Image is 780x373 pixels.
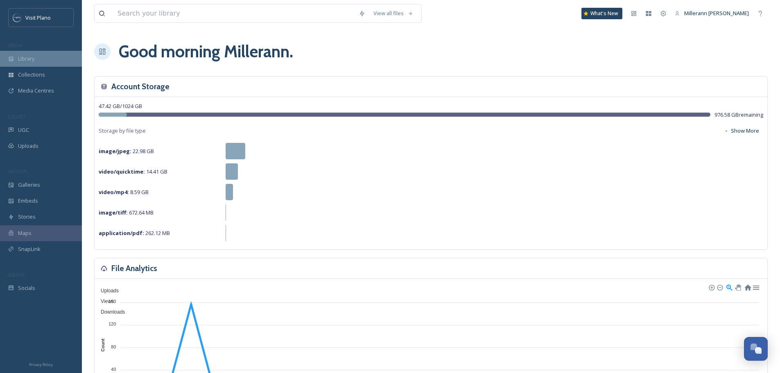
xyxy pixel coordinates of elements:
[18,245,41,253] span: SnapLink
[369,5,417,21] a: View all files
[111,81,170,93] h3: Account Storage
[25,14,51,21] span: Visit Plano
[18,87,54,95] span: Media Centres
[111,344,116,349] tspan: 80
[99,188,149,196] span: 8.59 GB
[99,209,128,216] strong: image/tiff :
[29,359,53,369] a: Privacy Policy
[714,111,763,119] span: 976.58 GB remaining
[708,284,714,290] div: Zoom In
[95,298,114,304] span: Views
[18,229,32,237] span: Maps
[99,168,167,175] span: 14.41 GB
[111,262,157,274] h3: File Analytics
[726,283,733,290] div: Selection Zoom
[18,55,34,63] span: Library
[13,14,21,22] img: images.jpeg
[99,127,146,135] span: Storage by file type
[100,339,105,352] text: Count
[109,321,116,326] tspan: 120
[720,123,763,139] button: Show More
[99,188,129,196] strong: video/mp4 :
[735,285,740,289] div: Panning
[29,362,53,367] span: Privacy Policy
[18,181,40,189] span: Galleries
[111,367,116,372] tspan: 40
[581,8,622,19] a: What's New
[752,283,759,290] div: Menu
[8,168,27,174] span: WIDGETS
[18,142,38,150] span: Uploads
[119,39,293,64] h1: Good morning Millerann .
[744,337,768,361] button: Open Chat
[99,229,144,237] strong: application/pdf :
[99,168,145,175] strong: video/quicktime :
[113,5,355,23] input: Search your library
[95,309,125,315] span: Downloads
[18,213,36,221] span: Stories
[671,5,753,21] a: Millerann [PERSON_NAME]
[99,102,142,110] span: 47.42 GB / 1024 GB
[684,9,749,17] span: Millerann [PERSON_NAME]
[8,42,23,48] span: MEDIA
[99,229,170,237] span: 262.12 MB
[99,209,154,216] span: 672.64 MB
[8,113,26,120] span: COLLECT
[18,197,38,205] span: Embeds
[99,147,154,155] span: 22.98 GB
[18,71,45,79] span: Collections
[99,147,131,155] strong: image/jpeg :
[8,271,25,278] span: SOCIALS
[95,288,119,294] span: Uploads
[744,283,751,290] div: Reset Zoom
[717,284,722,290] div: Zoom Out
[18,284,35,292] span: Socials
[18,126,29,134] span: UGC
[109,299,116,304] tspan: 160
